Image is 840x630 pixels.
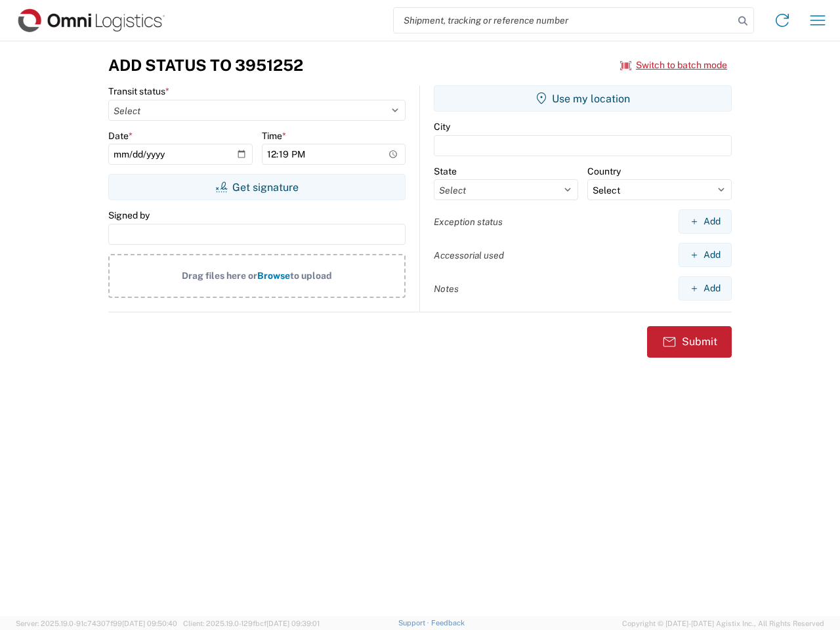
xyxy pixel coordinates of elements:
[620,54,727,76] button: Switch to batch mode
[290,270,332,281] span: to upload
[434,283,459,295] label: Notes
[394,8,734,33] input: Shipment, tracking or reference number
[622,618,824,629] span: Copyright © [DATE]-[DATE] Agistix Inc., All Rights Reserved
[262,130,286,142] label: Time
[434,216,503,228] label: Exception status
[434,121,450,133] label: City
[679,276,732,301] button: Add
[108,174,406,200] button: Get signature
[108,56,303,75] h3: Add Status to 3951252
[679,209,732,234] button: Add
[183,619,320,627] span: Client: 2025.19.0-129fbcf
[182,270,257,281] span: Drag files here or
[434,249,504,261] label: Accessorial used
[647,326,732,358] button: Submit
[434,165,457,177] label: State
[679,243,732,267] button: Add
[122,619,177,627] span: [DATE] 09:50:40
[398,619,431,627] a: Support
[266,619,320,627] span: [DATE] 09:39:01
[108,85,169,97] label: Transit status
[108,209,150,221] label: Signed by
[587,165,621,177] label: Country
[257,270,290,281] span: Browse
[108,130,133,142] label: Date
[16,619,177,627] span: Server: 2025.19.0-91c74307f99
[431,619,465,627] a: Feedback
[434,85,732,112] button: Use my location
